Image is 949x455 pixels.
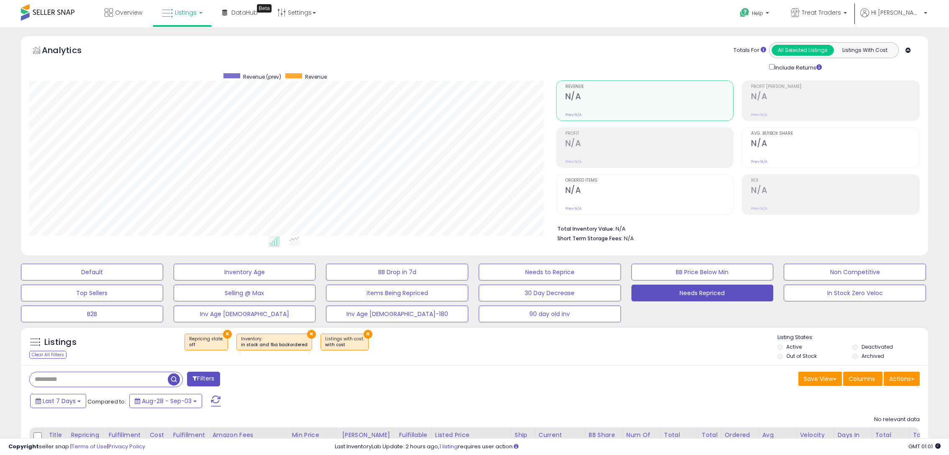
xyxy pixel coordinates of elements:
[243,73,281,80] span: Revenue (prev)
[565,92,734,103] h2: N/A
[326,264,468,280] button: BB Drop in 7d
[479,264,621,280] button: Needs to Reprice
[30,394,86,408] button: Last 7 Days
[843,372,882,386] button: Columns
[733,1,777,27] a: Help
[44,337,77,348] h5: Listings
[8,443,145,451] div: seller snap | |
[21,264,163,280] button: Default
[751,178,919,183] span: ROI
[223,330,232,339] button: ×
[752,10,763,17] span: Help
[72,442,107,450] a: Terms of Use
[874,416,920,424] div: No relevant data
[174,306,316,322] button: Inv Age [DEMOGRAPHIC_DATA]
[231,8,258,17] span: DataHub
[565,85,734,89] span: Revenue
[751,185,919,197] h2: N/A
[142,397,192,405] span: Aug-28 - Sep-03
[43,397,76,405] span: Last 7 Days
[784,285,926,301] button: In Stock Zero Veloc
[189,336,223,348] span: Repricing state :
[21,306,163,322] button: B2B
[325,342,364,348] div: with cost
[115,8,142,17] span: Overview
[565,159,582,164] small: Prev: N/A
[860,8,927,27] a: Hi [PERSON_NAME]
[739,8,750,18] i: Get Help
[834,45,896,56] button: Listings With Cost
[751,206,767,211] small: Prev: N/A
[786,352,817,360] label: Out of Stock
[42,44,98,58] h5: Analytics
[908,442,941,450] span: 2025-09-12 01:01 GMT
[565,131,734,136] span: Profit
[21,285,163,301] button: Top Sellers
[241,342,308,348] div: in stock and fba backordered
[751,131,919,136] span: Avg. Buybox Share
[326,306,468,322] button: Inv Age [DEMOGRAPHIC_DATA]-180
[631,285,774,301] button: Needs Repriced
[734,46,766,54] div: Totals For
[8,442,39,450] strong: Copyright
[798,372,842,386] button: Save View
[751,92,919,103] h2: N/A
[439,442,458,450] a: 1 listing
[871,8,921,17] span: Hi [PERSON_NAME]
[364,330,372,339] button: ×
[557,225,614,232] b: Total Inventory Value:
[175,8,197,17] span: Listings
[326,285,468,301] button: Items Being Repriced
[784,264,926,280] button: Non Competitive
[479,285,621,301] button: 30 Day Decrease
[884,372,920,386] button: Actions
[257,4,272,13] div: Tooltip anchor
[751,139,919,150] h2: N/A
[565,139,734,150] h2: N/A
[29,351,67,359] div: Clear All Filters
[777,334,928,342] p: Listing States:
[565,185,734,197] h2: N/A
[624,234,634,242] span: N/A
[751,85,919,89] span: Profit [PERSON_NAME]
[87,398,126,406] span: Compared to:
[189,342,223,348] div: off
[557,235,623,242] b: Short Term Storage Fees:
[631,264,774,280] button: BB Price Below Min
[751,159,767,164] small: Prev: N/A
[565,178,734,183] span: Ordered Items
[849,375,875,383] span: Columns
[786,343,802,350] label: Active
[862,343,893,350] label: Deactivated
[335,443,941,451] div: Last InventoryLab Update: 2 hours ago, requires user action.
[305,73,327,80] span: Revenue
[802,8,841,17] span: Treat Traders
[772,45,834,56] button: All Selected Listings
[187,372,220,386] button: Filters
[108,442,145,450] a: Privacy Policy
[174,285,316,301] button: Selling @ Max
[479,306,621,322] button: 90 day old inv
[557,223,913,233] li: N/A
[307,330,316,339] button: ×
[565,112,582,117] small: Prev: N/A
[763,62,832,72] div: Include Returns
[325,336,364,348] span: Listings with cost :
[174,264,316,280] button: Inventory Age
[862,352,884,360] label: Archived
[751,112,767,117] small: Prev: N/A
[129,394,202,408] button: Aug-28 - Sep-03
[565,206,582,211] small: Prev: N/A
[241,336,308,348] span: Inventory :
